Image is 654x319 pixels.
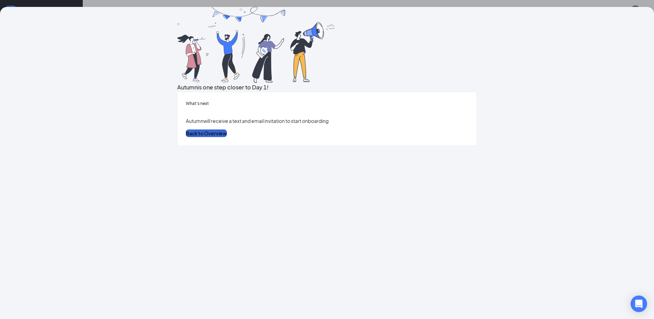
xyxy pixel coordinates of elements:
h5: What’s next [186,100,468,107]
div: Open Intercom Messenger [631,296,647,312]
img: you are all set [177,7,336,83]
h3: Autumn is one step closer to Day 1! [177,83,477,92]
p: Autumn will receive a text and email invitation to start onboarding [186,117,468,125]
button: Back to Overview [186,129,227,137]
